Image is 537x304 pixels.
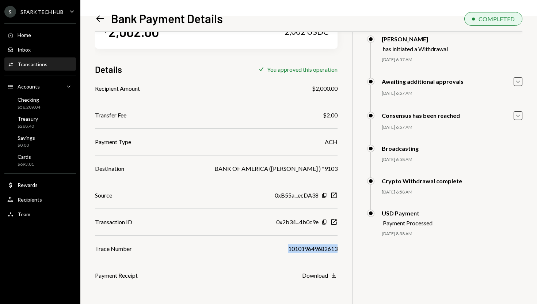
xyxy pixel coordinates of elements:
[382,57,522,63] div: [DATE] 6:57 AM
[4,43,76,56] a: Inbox
[18,142,35,149] div: $0.00
[4,113,76,131] a: Treasury$268.40
[382,157,522,163] div: [DATE] 6:58 AM
[382,145,419,152] div: Broadcasting
[214,164,338,173] div: BANK OF AMERICA ([PERSON_NAME] ) *9103
[312,84,338,93] div: $2,000.00
[95,84,140,93] div: Recipient Amount
[4,80,76,93] a: Accounts
[4,6,16,18] div: S
[18,46,31,53] div: Inbox
[95,191,112,200] div: Source
[18,123,38,130] div: $268.40
[325,138,338,146] div: ACH
[18,83,40,90] div: Accounts
[382,78,464,85] div: Awaiting additional approvals
[4,193,76,206] a: Recipients
[382,35,448,42] div: [PERSON_NAME]
[383,219,433,226] div: Payment Processed
[18,161,34,168] div: $693.01
[382,90,522,97] div: [DATE] 6:57 AM
[276,218,319,226] div: 0x2b34...4b0c9e
[95,271,138,280] div: Payment Receipt
[4,57,76,71] a: Transactions
[95,218,132,226] div: Transaction ID
[382,210,433,217] div: USD Payment
[382,177,462,184] div: Crypto Withdrawal complete
[95,244,132,253] div: Trace Number
[302,272,328,279] div: Download
[18,135,35,141] div: Savings
[4,94,76,112] a: Checking$56,209.04
[18,104,40,110] div: $56,209.04
[288,244,338,253] div: 101019649682613
[275,191,319,200] div: 0xB55a...ecDA38
[302,272,338,280] button: Download
[382,189,522,195] div: [DATE] 6:58 AM
[20,9,64,15] div: SPARK TECH HUB
[18,154,34,160] div: Cards
[4,151,76,169] a: Cards$693.01
[95,63,122,75] h3: Details
[95,111,126,120] div: Transfer Fee
[382,112,460,119] div: Consensus has been reached
[18,32,31,38] div: Home
[18,211,30,217] div: Team
[18,116,38,122] div: Treasury
[4,207,76,221] a: Team
[18,182,38,188] div: Rewards
[4,28,76,41] a: Home
[382,124,522,131] div: [DATE] 6:57 AM
[18,196,42,203] div: Recipients
[18,61,47,67] div: Transactions
[95,138,131,146] div: Payment Type
[323,111,338,120] div: $2.00
[383,45,448,52] div: has initiated a Withdrawal
[18,97,40,103] div: Checking
[4,132,76,150] a: Savings$0.00
[479,15,515,22] div: COMPLETED
[382,231,522,237] div: [DATE] 8:38 AM
[267,66,338,73] div: You approved this operation
[4,178,76,191] a: Rewards
[111,11,223,26] h1: Bank Payment Details
[95,164,124,173] div: Destination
